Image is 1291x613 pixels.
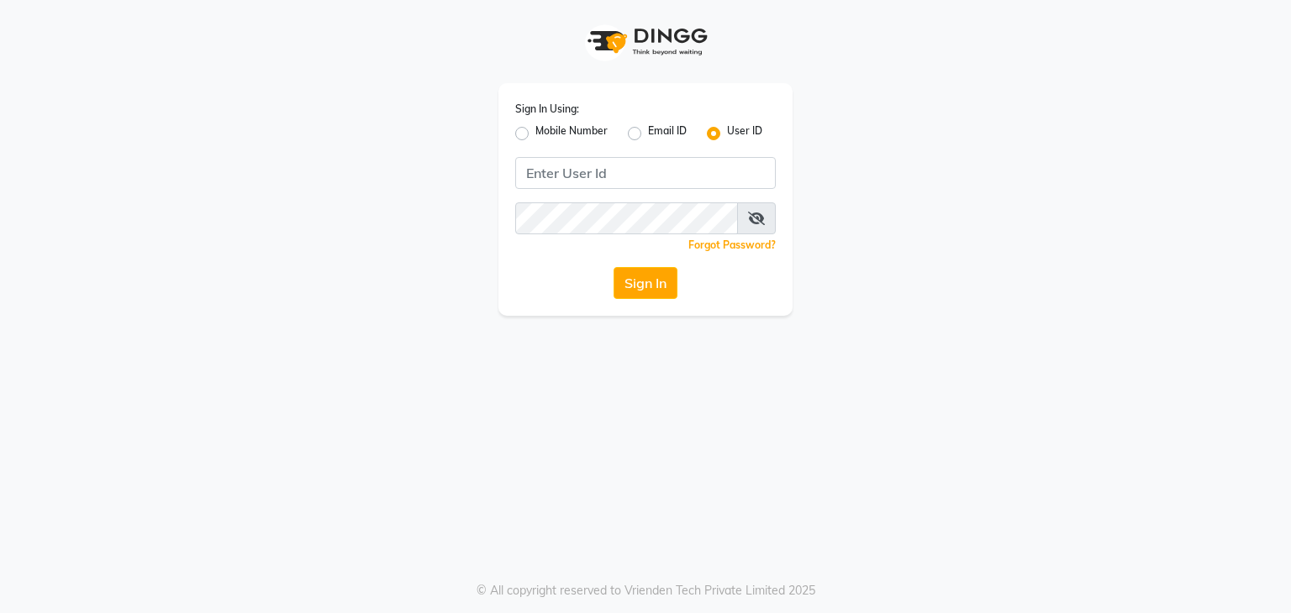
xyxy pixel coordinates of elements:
[688,238,776,251] a: Forgot Password?
[515,157,776,189] input: Username
[515,102,579,117] label: Sign In Using:
[648,123,687,144] label: Email ID
[727,123,762,144] label: User ID
[614,267,677,299] button: Sign In
[578,17,713,66] img: logo1.svg
[535,123,608,144] label: Mobile Number
[515,202,738,234] input: Username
